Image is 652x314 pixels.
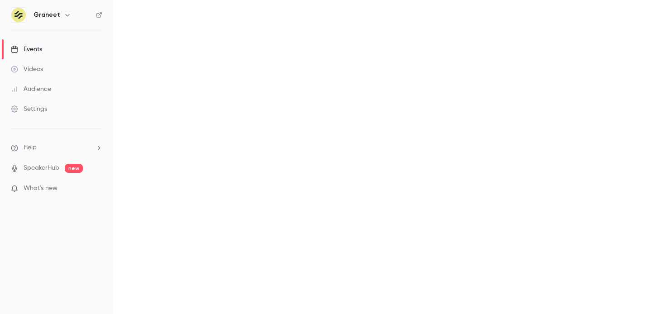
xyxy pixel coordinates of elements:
div: Settings [11,105,47,114]
li: help-dropdown-opener [11,143,102,152]
img: Graneet [11,8,26,22]
span: What's new [24,184,58,193]
div: Videos [11,65,43,74]
div: Events [11,45,42,54]
div: Audience [11,85,51,94]
a: SpeakerHub [24,163,59,173]
h6: Graneet [34,10,60,19]
span: new [65,164,83,173]
span: Help [24,143,37,152]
